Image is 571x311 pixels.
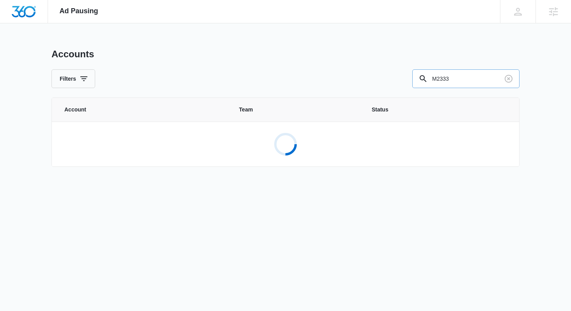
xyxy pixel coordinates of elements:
span: Ad Pausing [60,7,98,15]
h1: Accounts [51,48,94,60]
input: Search By Account Number [412,69,520,88]
button: Filters [51,69,95,88]
span: Status [372,106,507,114]
button: Clear [502,72,515,85]
span: Team [239,106,353,114]
span: Account [64,106,220,114]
